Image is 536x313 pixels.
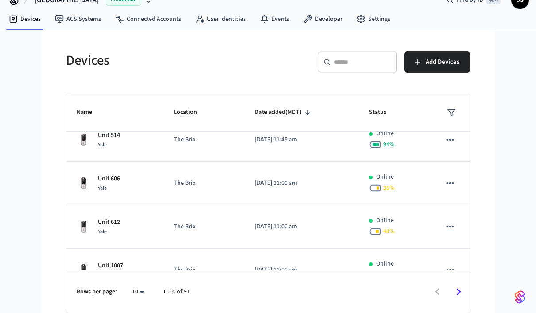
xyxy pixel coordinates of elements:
button: Go to next page [448,282,469,302]
p: Online [376,129,394,138]
p: The Brix [174,222,233,231]
span: Yale [98,184,107,192]
a: Events [253,11,296,27]
span: Yale [98,228,107,235]
p: Rows per page: [77,287,117,297]
a: Settings [350,11,397,27]
button: Add Devices [404,51,470,73]
h5: Devices [66,51,263,70]
span: Name [77,106,104,119]
p: Unit 606 [98,174,120,184]
span: Location [174,106,209,119]
p: Online [376,172,394,182]
p: Unit 1007 [98,261,123,270]
a: Devices [2,11,48,27]
a: Developer [296,11,350,27]
img: Yale Assure Touchscreen Wifi Smart Lock, Satin Nickel, Front [77,176,91,191]
img: Yale Assure Touchscreen Wifi Smart Lock, Satin Nickel, Front [77,133,91,147]
img: SeamLogoGradient.69752ec5.svg [515,290,525,304]
span: 94 % [383,140,395,149]
p: Unit 514 [98,131,120,140]
p: Online [376,216,394,225]
span: Status [369,106,398,119]
p: [DATE] 11:00 am [255,222,348,231]
p: Unit 612 [98,218,120,227]
span: 48 % [383,227,395,236]
span: Yale [98,141,107,149]
p: The Brix [174,179,233,188]
p: [DATE] 11:00 am [255,266,348,275]
p: The Brix [174,266,233,275]
p: 1–10 of 51 [163,287,190,297]
span: 35 % [383,184,395,192]
p: The Brix [174,135,233,145]
div: 10 [128,286,149,298]
span: Date added(MDT) [255,106,313,119]
img: Yale Assure Touchscreen Wifi Smart Lock, Satin Nickel, Front [77,220,91,234]
p: [DATE] 11:00 am [255,179,348,188]
span: Add Devices [426,56,459,68]
a: ACS Systems [48,11,108,27]
p: [DATE] 11:45 am [255,135,348,145]
img: Yale Assure Touchscreen Wifi Smart Lock, Satin Nickel, Front [77,263,91,278]
a: Connected Accounts [108,11,188,27]
a: User Identities [188,11,253,27]
p: Online [376,259,394,269]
